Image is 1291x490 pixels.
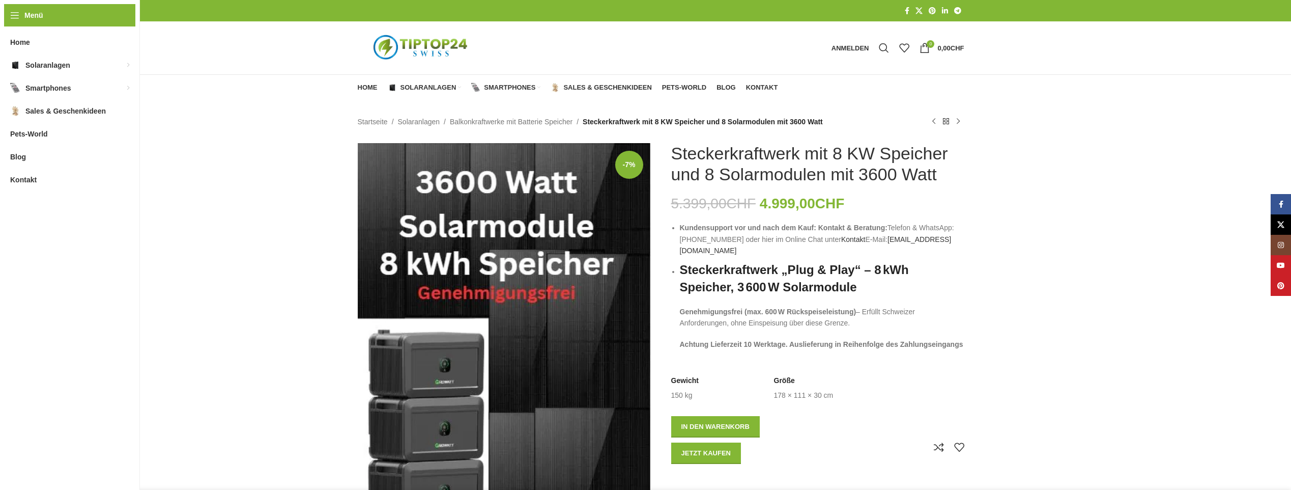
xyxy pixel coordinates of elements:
[727,196,756,211] span: CHF
[563,84,651,92] span: Sales & Geschenkideen
[551,77,651,98] a: Sales & Geschenkideen
[1271,235,1291,255] a: Instagram Social Link
[746,77,778,98] a: Kontakt
[583,116,823,127] span: Steckerkraftwerk mit 8 KW Speicher und 8 Solarmodulen mit 3600 Watt
[1271,255,1291,276] a: YouTube Social Link
[484,84,535,92] span: Smartphones
[10,106,20,116] img: Sales & Geschenkideen
[680,222,964,256] li: Telefon & WhatsApp: [PHONE_NUMBER] oder hier im Online Chat unter E-Mail:
[902,4,912,18] a: Facebook Social Link
[358,84,378,92] span: Home
[400,84,456,92] span: Solaranlagen
[662,77,706,98] a: Pets-World
[671,376,964,401] table: Produktdetails
[716,84,736,92] span: Blog
[680,261,964,295] h2: Steckerkraftwerk „Plug & Play“ – 8 kWh Speicher, 3 600 W Solarmodule
[914,38,969,58] a: 0 0,00CHF
[25,56,70,74] span: Solaranlagen
[25,79,71,97] span: Smartphones
[450,116,572,127] a: Balkonkraftwerke mit Batterie Speicher
[937,44,964,52] bdi: 0,00
[716,77,736,98] a: Blog
[1271,214,1291,235] a: X Social Link
[551,83,560,92] img: Sales & Geschenkideen
[353,77,783,98] div: Hauptnavigation
[671,143,964,185] h1: Steckerkraftwerk mit 8 KW Speicher und 8 Solarmodulen mit 3600 Watt
[818,224,887,232] strong: Kontakt & Beratung:
[10,60,20,70] img: Solaranlagen
[894,38,914,58] div: Meine Wunschliste
[10,125,48,143] span: Pets-World
[680,340,963,348] strong: Achtung Lieferzeit 10 Werktage. Auslieferung in Reihenfolge des Zahlungseingangs
[826,38,874,58] a: Anmelden
[671,416,760,438] button: In den Warenkorb
[912,4,926,18] a: X Social Link
[671,391,693,401] td: 150 kg
[615,151,643,179] span: -7%
[24,10,43,21] span: Menü
[1271,276,1291,296] a: Pinterest Social Link
[388,77,462,98] a: Solaranlagen
[671,443,741,464] button: Jetzt kaufen
[680,235,952,255] a: [EMAIL_ADDRESS][DOMAIN_NAME]
[774,391,834,401] td: 178 × 111 × 30 cm
[25,102,106,120] span: Sales & Geschenkideen
[358,43,485,51] a: Logo der Website
[831,45,869,51] span: Anmelden
[388,83,397,92] img: Solaranlagen
[841,235,865,243] a: Kontakt
[358,116,388,127] a: Startseite
[680,308,856,316] strong: Genehmigungsfrei (max. 600 W Rückspeiseleistung)
[927,40,934,48] span: 0
[760,196,845,211] bdi: 4.999,00
[10,33,30,51] span: Home
[874,38,894,58] a: Suche
[1271,194,1291,214] a: Facebook Social Link
[662,84,706,92] span: Pets-World
[358,116,823,127] nav: Breadcrumb
[358,77,378,98] a: Home
[939,4,951,18] a: LinkedIn Social Link
[680,224,816,232] strong: Kundensupport vor und nach dem Kauf:
[671,376,699,386] span: Gewicht
[774,376,795,386] span: Größe
[951,4,964,18] a: Telegram Social Link
[10,171,37,189] span: Kontakt
[10,148,26,166] span: Blog
[10,83,20,93] img: Smartphones
[928,116,940,128] a: Vorheriges Produkt
[815,196,845,211] span: CHF
[398,116,440,127] a: Solaranlagen
[471,77,540,98] a: Smartphones
[926,4,939,18] a: Pinterest Social Link
[952,116,964,128] a: Nächstes Produkt
[471,83,480,92] img: Smartphones
[671,196,756,211] bdi: 5.399,00
[680,306,964,329] p: – Erfüllt Schweizer Anforderungen, ohne Einspeisung über diese Grenze.
[951,44,964,52] span: CHF
[746,84,778,92] span: Kontakt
